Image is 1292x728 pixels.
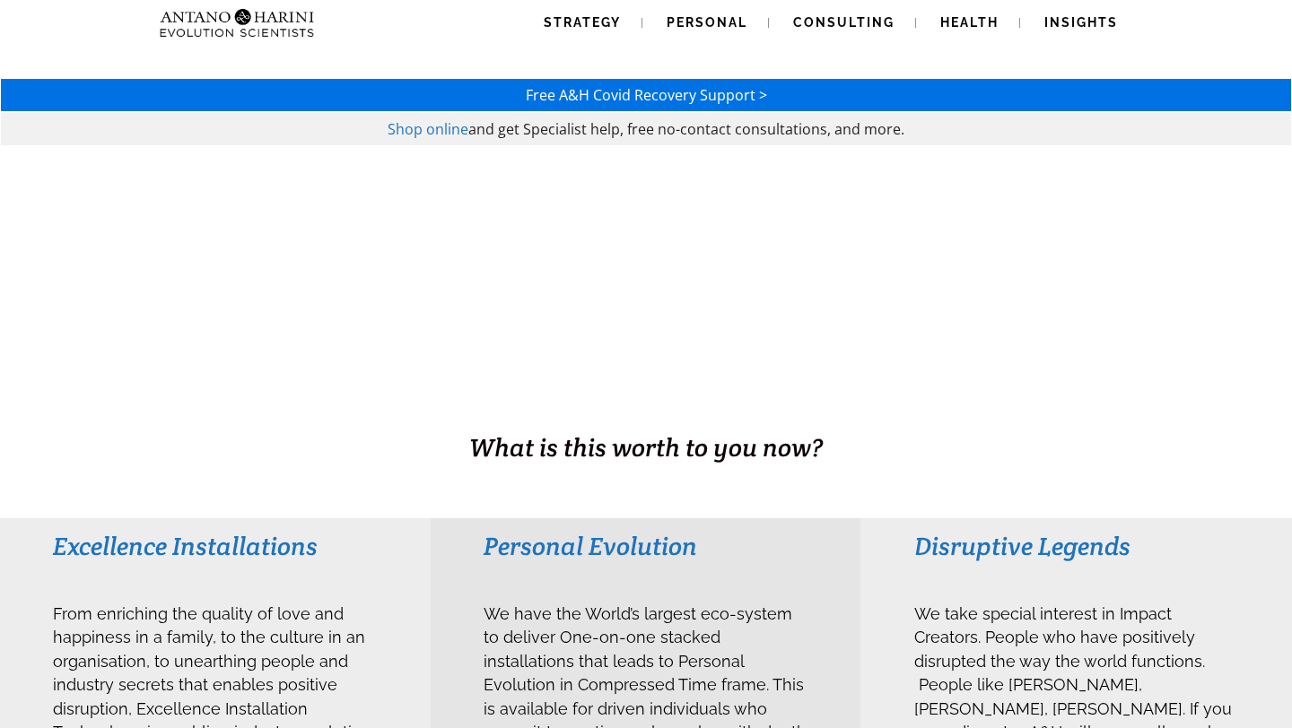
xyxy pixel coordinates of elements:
a: Shop online [388,119,468,139]
span: Health [940,15,999,30]
span: Personal [667,15,747,30]
span: What is this worth to you now? [469,431,823,464]
a: Free A&H Covid Recovery Support > [526,85,767,105]
span: and get Specialist help, free no-contact consultations, and more. [468,119,904,139]
h1: BUSINESS. HEALTH. Family. Legacy [2,392,1290,429]
h3: Excellence Installations [53,530,377,562]
span: Consulting [793,15,895,30]
h3: Disruptive Legends [914,530,1238,562]
span: Strategy [544,15,621,30]
span: Insights [1044,15,1118,30]
h3: Personal Evolution [484,530,807,562]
